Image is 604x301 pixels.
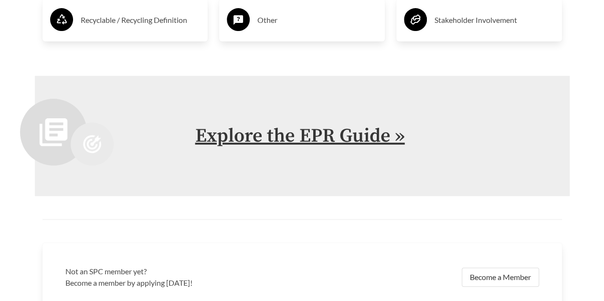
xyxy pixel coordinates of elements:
h3: Recyclable / Recycling Definition [81,12,201,28]
p: Become a member by applying [DATE]! [65,277,297,289]
h3: Stakeholder Involvement [434,12,554,28]
h3: Not an SPC member yet? [65,266,297,277]
a: Become a Member [462,268,539,287]
a: Explore the EPR Guide » [195,124,405,148]
h3: Other [257,12,377,28]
